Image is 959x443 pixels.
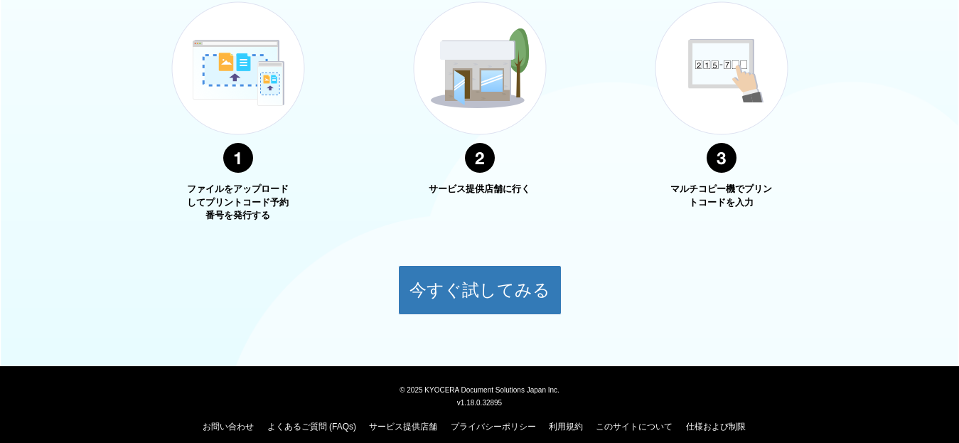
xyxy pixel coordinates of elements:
a: 仕様および制限 [686,422,746,432]
span: v1.18.0.32895 [457,398,502,407]
p: ファイルをアップロードしてプリントコード予約番号を発行する [185,183,291,223]
a: プライバシーポリシー [451,422,536,432]
a: サービス提供店舗 [369,422,437,432]
a: お問い合わせ [203,422,254,432]
p: マルチコピー機でプリントコードを入力 [668,183,775,209]
a: よくあるご質問 (FAQs) [267,422,356,432]
span: © 2025 KYOCERA Document Solutions Japan Inc. [400,385,559,394]
a: 利用規約 [549,422,583,432]
p: サービス提供店舗に行く [427,183,533,196]
button: 今すぐ試してみる [398,265,562,315]
a: このサイトについて [596,422,673,432]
